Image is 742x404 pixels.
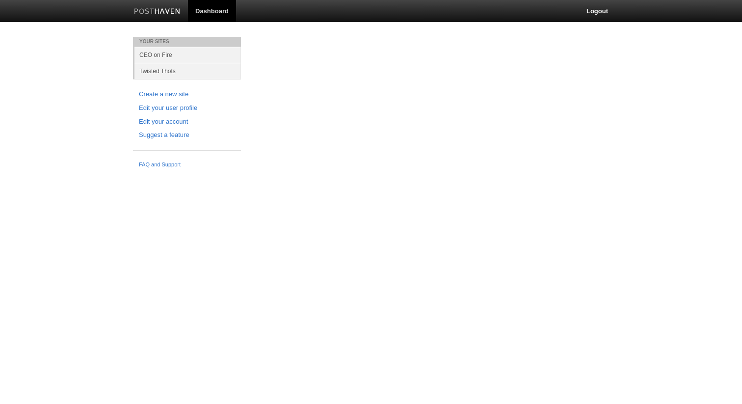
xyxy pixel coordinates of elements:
[134,63,241,79] a: Twisted Thots
[139,89,235,100] a: Create a new site
[139,161,235,169] a: FAQ and Support
[139,130,235,140] a: Suggest a feature
[134,47,241,63] a: CEO on Fire
[139,117,235,127] a: Edit your account
[133,37,241,47] li: Your Sites
[139,103,235,113] a: Edit your user profile
[134,8,181,16] img: Posthaven-bar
